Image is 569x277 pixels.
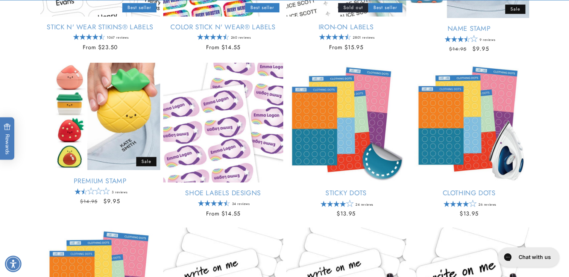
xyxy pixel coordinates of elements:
[5,256,21,272] div: Accessibility Menu
[409,189,529,197] a: Clothing Dots
[163,189,283,197] a: Shoe Labels Designs
[4,123,11,155] span: Rewards
[163,23,283,32] a: Color Stick N' Wear® Labels
[286,23,406,32] a: Iron-On Labels
[6,217,95,239] iframe: Sign Up via Text for Offers
[409,24,529,33] a: Name Stamp
[40,23,160,32] a: Stick N' Wear Stikins® Labels
[40,177,160,185] a: Premium Stamp
[286,189,406,197] a: Sticky Dots
[494,245,561,269] iframe: Gorgias live chat messenger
